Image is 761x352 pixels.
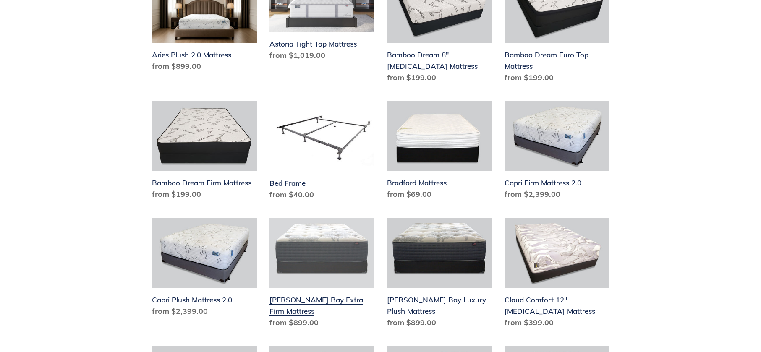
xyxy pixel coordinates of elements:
[505,101,609,203] a: Capri Firm Mattress 2.0
[505,218,609,332] a: Cloud Comfort 12" Memory Foam Mattress
[387,101,492,203] a: Bradford Mattress
[152,218,257,321] a: Capri Plush Mattress 2.0
[269,101,374,203] a: Bed Frame
[387,218,492,332] a: Chadwick Bay Luxury Plush Mattress
[269,218,374,332] a: Chadwick Bay Extra Firm Mattress
[152,101,257,203] a: Bamboo Dream Firm Mattress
